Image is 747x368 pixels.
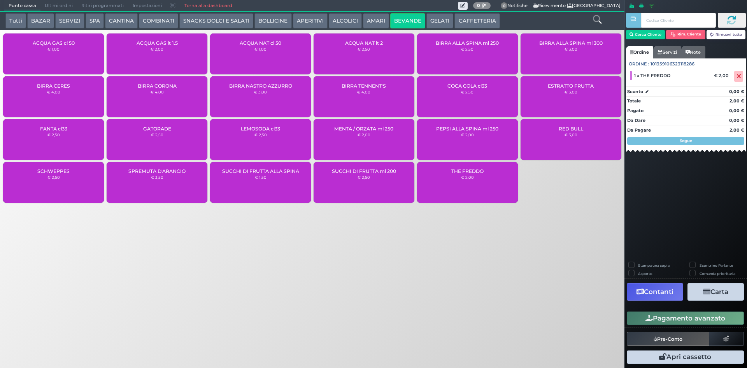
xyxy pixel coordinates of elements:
[4,0,40,11] span: Punto cassa
[241,126,280,132] span: LEMOSODA cl33
[559,126,583,132] span: RED BULL
[501,2,508,9] span: 0
[627,312,744,325] button: Pagamento avanzato
[222,168,299,174] span: SUCCHI DI FRUTTA ALLA SPINA
[151,175,163,180] small: € 3,50
[729,98,744,104] strong: 2,00 €
[40,0,77,11] span: Ultimi ordini
[342,83,386,89] span: BIRRA TENNENT'S
[627,118,645,123] strong: Da Dare
[627,88,643,95] strong: Sconto
[139,13,178,29] button: COMBINATI
[254,90,267,94] small: € 3,00
[390,13,425,29] button: BEVANDE
[151,47,163,51] small: € 2,00
[358,132,370,137] small: € 2,00
[229,83,292,89] span: BIRRA NASTRO AZZURRO
[37,168,70,174] span: SCHWEPPES
[729,108,744,113] strong: 0,00 €
[363,13,389,29] button: AMARI
[426,13,453,29] button: GELATI
[461,47,473,51] small: € 2,50
[180,0,236,11] a: Torna alla dashboard
[77,0,128,11] span: Ritiri programmati
[179,13,253,29] button: SNACKS DOLCI E SALATI
[627,350,744,364] button: Apri cassetto
[33,40,75,46] span: ACQUA GAS cl 50
[626,30,665,39] button: Cerca Cliente
[653,46,681,58] a: Servizi
[666,30,705,39] button: Rim. Cliente
[55,13,84,29] button: SERVIZI
[681,46,705,58] a: Note
[565,90,577,94] small: € 3,00
[548,83,594,89] span: ESTRATTO FRUTTA
[729,127,744,133] strong: 2,00 €
[329,13,362,29] button: ALCOLICI
[626,46,653,58] a: Ordine
[627,332,709,346] button: Pre-Conto
[447,83,487,89] span: COCA COLA cl33
[627,283,683,301] button: Contanti
[627,108,644,113] strong: Pagato
[143,126,171,132] span: GATORADE
[151,90,164,94] small: € 4,00
[47,90,60,94] small: € 4,00
[47,47,60,51] small: € 1,00
[729,118,744,123] strong: 0,00 €
[138,83,177,89] span: BIRRA CORONA
[638,263,670,268] label: Stampa una copia
[128,0,166,11] span: Impostazioni
[240,40,281,46] span: ACQUA NAT cl 50
[358,175,370,180] small: € 2,50
[40,126,67,132] span: FANTA cl33
[332,168,396,174] span: SUCCHI DI FRUTTA ml 200
[254,13,291,29] button: BOLLICINE
[461,90,473,94] small: € 2,50
[47,132,60,137] small: € 2,50
[539,40,603,46] span: BIRRA ALLA SPINA ml 300
[729,89,744,94] strong: 0,00 €
[451,168,484,174] span: THE FREDDO
[565,132,577,137] small: € 3,00
[255,175,267,180] small: € 1,50
[454,13,500,29] button: CAFFETTERIA
[638,271,652,276] label: Asporto
[254,132,267,137] small: € 2,50
[47,175,60,180] small: € 2,50
[436,40,499,46] span: BIRRA ALLA SPINA ml 250
[345,40,383,46] span: ACQUA NAT lt 2
[358,47,370,51] small: € 2,50
[254,47,267,51] small: € 1,00
[629,61,649,67] span: Ordine :
[687,283,744,301] button: Carta
[357,90,370,94] small: € 4,00
[634,73,670,78] span: 1 x THE FREDDO
[627,127,651,133] strong: Da Pagare
[37,83,70,89] span: BIRRA CERES
[651,61,694,67] span: 101359106323118286
[641,13,715,28] input: Codice Cliente
[707,30,746,39] button: Rimuovi tutto
[137,40,178,46] span: ACQUA GAS lt 1.5
[105,13,138,29] button: CANTINA
[27,13,54,29] button: BAZAR
[128,168,186,174] span: SPREMUTA D'ARANCIO
[461,132,474,137] small: € 2,00
[700,263,733,268] label: Scontrino Parlante
[713,73,733,78] div: € 2,00
[700,271,735,276] label: Comanda prioritaria
[293,13,328,29] button: APERITIVI
[680,138,692,143] strong: Segue
[151,132,163,137] small: € 2,50
[565,47,577,51] small: € 3,00
[5,13,26,29] button: Tutti
[461,175,474,180] small: € 2,00
[477,3,480,8] b: 0
[436,126,498,132] span: PEPSI ALLA SPINA ml 250
[627,98,641,104] strong: Totale
[334,126,393,132] span: MENTA / ORZATA ml 250
[86,13,104,29] button: SPA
